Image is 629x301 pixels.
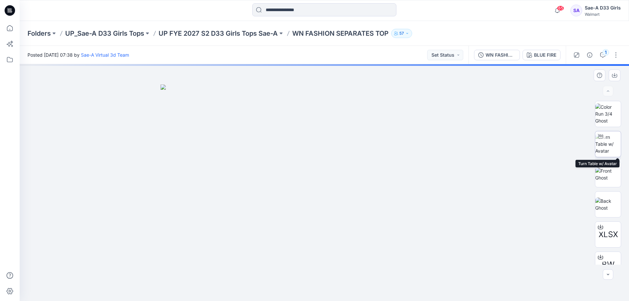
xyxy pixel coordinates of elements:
[595,198,621,211] img: Back Ghost
[595,103,621,124] img: Color Run 3/4 Ghost
[585,12,621,17] div: Walmart
[585,4,621,12] div: Sae-A D33 Girls
[534,51,556,59] div: BLUE FIRE
[595,134,621,154] img: Turn Table w/ Avatar
[595,167,621,181] img: Front Ghost
[523,50,561,60] button: BLUE FIRE
[159,29,278,38] a: UP FYE 2027 S2 D33 Girls Tops Sae-A
[599,229,618,240] span: XLSX
[28,51,129,58] span: Posted [DATE] 07:38 by
[557,6,564,11] span: 65
[474,50,520,60] button: WN FASHION SEPARATES TOP_REV3_FULL COLORWAYS
[399,30,404,37] p: 57
[602,259,615,271] span: BW
[292,29,389,38] p: WN FASHION SEPARATES TOP
[570,5,582,16] div: SA
[486,51,516,59] div: WN FASHION SEPARATES TOP_REV3_FULL COLORWAYS
[598,50,608,60] button: 1
[28,29,51,38] a: Folders
[391,29,412,38] button: 57
[81,52,129,58] a: Sae-A Virtual 3d Team
[602,49,609,56] div: 1
[65,29,144,38] a: UP_Sae-A D33 Girls Tops
[584,50,595,60] button: Details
